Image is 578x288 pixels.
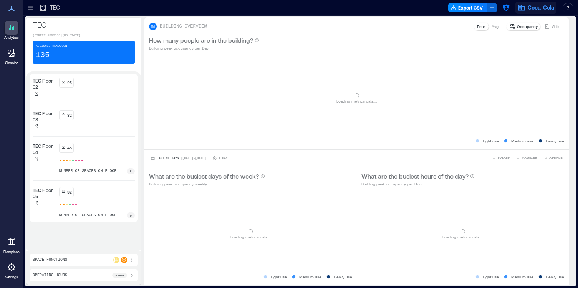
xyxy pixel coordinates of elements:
p: Cleaning [5,61,18,65]
span: OPTIONS [549,156,563,161]
p: Loading metrics data ... [336,98,377,104]
p: [STREET_ADDRESS][US_STATE] [33,33,135,38]
p: Medium use [299,274,321,280]
p: What are the busiest hours of the day? [361,172,469,181]
p: What are the busiest days of the week? [149,172,259,181]
button: Last 90 Days |[DATE]-[DATE] [149,154,208,162]
p: Heavy use [546,138,564,144]
p: 8 [130,169,132,174]
p: Building peak occupancy per Day [149,45,259,51]
p: BUILDING OVERVIEW [160,23,207,30]
p: 135 [36,50,50,61]
p: Settings [5,275,18,280]
p: Assigned Headcount [36,44,69,48]
p: TEC Floor 03 [33,110,56,122]
p: Analytics [4,35,19,40]
p: Avg [492,23,499,30]
p: 32 [67,112,72,118]
p: Light use [483,138,499,144]
p: number of spaces on floor [59,212,117,218]
p: Visits [552,23,560,30]
p: 32 [67,189,72,195]
a: Floorplans [1,233,22,257]
p: Operating Hours [33,272,67,278]
p: 6 [130,213,132,218]
a: Analytics [2,18,21,42]
p: Occupancy [517,23,538,30]
p: 1 Day [219,156,228,161]
button: Export CSV [448,3,487,12]
p: Floorplans [3,250,20,254]
a: Cleaning [2,44,21,68]
p: Light use [483,274,499,280]
p: Loading metrics data ... [230,234,271,240]
span: Coca-Cola [528,4,554,12]
p: TEC Floor 05 [33,187,56,199]
p: Peak [477,23,485,30]
p: Space Functions [33,257,67,263]
p: Building peak occupancy per Hour [361,181,475,187]
p: 46 [67,145,72,151]
p: TEC Floor 02 [33,78,56,90]
p: Heavy use [334,274,352,280]
p: number of spaces on floor [59,168,117,174]
p: Medium use [511,274,533,280]
button: Coca-Cola [515,2,556,14]
p: Medium use [511,138,533,144]
p: Heavy use [546,274,564,280]
p: TEC [33,19,135,30]
p: Light use [271,274,287,280]
button: COMPARE [514,154,538,162]
p: 8a - 6p [115,273,124,278]
p: Building peak occupancy weekly [149,181,265,187]
span: COMPARE [522,156,537,161]
button: OPTIONS [542,154,564,162]
p: How many people are in the building? [149,36,253,45]
p: TEC [50,4,60,12]
span: EXPORT [498,156,510,161]
p: Loading metrics data ... [442,234,483,240]
a: Settings [2,258,21,282]
p: TEC Floor 04 [33,143,56,155]
button: EXPORT [490,154,511,162]
p: 25 [67,79,72,86]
